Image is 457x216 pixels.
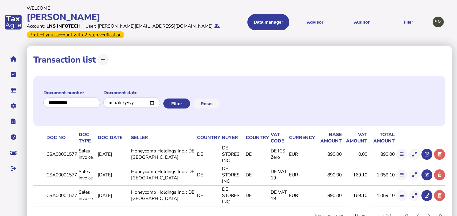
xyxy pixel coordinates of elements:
h1: Transaction list [33,54,96,66]
button: Data manager [6,83,20,97]
button: Filer [387,14,429,30]
button: Show flow [396,149,407,160]
div: From Oct 1, 2025, 2-step verification will be required to login. Set it up now... [27,31,124,38]
td: CSA00001577 [45,185,77,205]
th: Country [244,131,269,144]
td: Honeycomb Holdings Inc. : DE [GEOGRAPHIC_DATA] [130,165,196,185]
td: CSA00001577 [45,165,77,185]
button: Filter [163,99,190,108]
button: Show transaction detail [409,190,420,201]
i: Data manager [11,90,16,91]
td: 1,059.10 [368,185,395,205]
td: 890.00 [315,165,342,185]
button: Raise a support ticket [6,146,20,160]
td: DE STORES INC [221,144,244,164]
div: LNS INFOTECH [46,23,81,29]
button: Open in advisor [421,149,432,160]
label: Document number [43,90,100,96]
td: 169.10 [342,165,367,185]
div: [PERSON_NAME] [27,11,226,23]
button: Developer hub links [6,114,20,128]
i: Email verified [214,24,220,28]
button: Open in advisor [421,169,432,180]
button: Delete transaction [434,190,445,201]
button: Show flow [396,169,407,180]
td: DE VAT 19 [269,185,287,205]
div: [PERSON_NAME][EMAIL_ADDRESS][DOMAIN_NAME] [98,23,213,29]
td: DE [196,144,221,164]
button: Reset [193,99,220,108]
td: Sales invoice [77,165,96,185]
td: 890.00 [368,144,395,164]
td: DE ICS Zero [269,144,287,164]
div: Profile settings [433,17,444,28]
td: DE [244,165,269,185]
td: DE [244,144,269,164]
td: 169.10 [342,185,367,205]
td: 0.00 [342,144,367,164]
th: Doc Type [77,131,96,144]
td: Sales invoice [77,144,96,164]
button: Sign out [6,161,20,175]
td: DE STORES INC [221,165,244,185]
th: VAT amount [342,131,367,144]
th: Base amount [315,131,342,144]
td: DE [196,185,221,205]
td: CSA00001577 [45,144,77,164]
button: Show transaction detail [409,169,420,180]
th: Country [196,131,221,144]
td: 890.00 [315,144,342,164]
th: Buyer [221,131,244,144]
div: | [82,23,84,29]
th: Doc Date [96,131,130,144]
button: Help pages [6,130,20,144]
button: Shows a dropdown of Data manager options [247,14,289,30]
td: EUR [287,144,315,164]
td: [DATE] [96,165,130,185]
button: Show transaction detail [409,149,420,160]
button: Tasks [6,68,20,82]
button: Upload transactions [98,54,109,65]
button: Manage settings [6,99,20,113]
button: Open in advisor [421,190,432,201]
td: Honeycomb Holdings Inc. : DE [GEOGRAPHIC_DATA] [130,144,196,164]
td: 1,059.10 [368,165,395,185]
td: [DATE] [96,144,130,164]
td: [DATE] [96,185,130,205]
th: Seller [130,131,196,144]
div: Welcome [27,5,226,11]
td: Honeycomb Holdings Inc. : DE [GEOGRAPHIC_DATA] [130,185,196,205]
th: Total amount [368,131,395,144]
th: Doc No [45,131,77,144]
td: DE [196,165,221,185]
button: Home [6,52,20,66]
button: Show flow [396,190,407,201]
label: Document date [103,90,160,96]
menu: navigate products [230,14,429,30]
td: DE [244,185,269,205]
td: EUR [287,185,315,205]
button: Auditor [341,14,383,30]
td: DE STORES INC [221,185,244,205]
button: Delete transaction [434,149,445,160]
td: Sales invoice [77,185,96,205]
td: EUR [287,165,315,185]
button: Shows a dropdown of VAT Advisor options [294,14,336,30]
td: DE VAT 19 [269,165,287,185]
div: User: [85,23,96,29]
button: Delete transaction [434,169,445,180]
td: 890.00 [315,185,342,205]
div: Account: [27,23,45,29]
th: Currency [287,131,315,144]
th: VAT code [269,131,287,144]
